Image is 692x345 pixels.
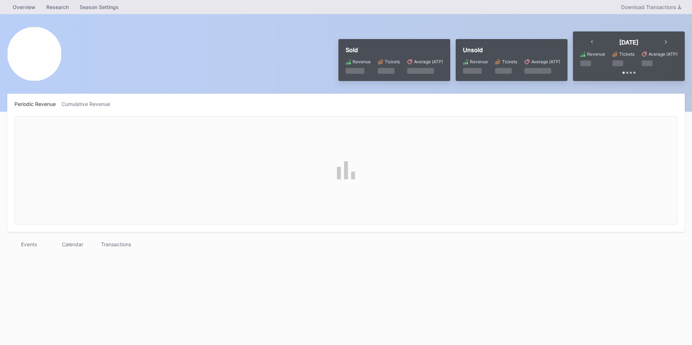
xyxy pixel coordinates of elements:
[587,51,605,57] div: Revenue
[617,2,685,12] button: Download Transactions
[353,59,371,64] div: Revenue
[346,46,443,54] div: Sold
[51,239,94,250] div: Calendar
[502,59,517,64] div: Tickets
[619,39,638,46] div: [DATE]
[74,2,124,12] a: Season Settings
[7,239,51,250] div: Events
[463,46,560,54] div: Unsold
[619,51,634,57] div: Tickets
[414,59,443,64] div: Average (ATP)
[621,4,681,10] div: Download Transactions
[94,239,138,250] div: Transactions
[385,59,400,64] div: Tickets
[470,59,488,64] div: Revenue
[62,101,116,107] div: Cumulative Revenue
[649,51,678,57] div: Average (ATP)
[41,2,74,12] a: Research
[14,101,62,107] div: Periodic Revenue
[7,2,41,12] a: Overview
[531,59,560,64] div: Average (ATP)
